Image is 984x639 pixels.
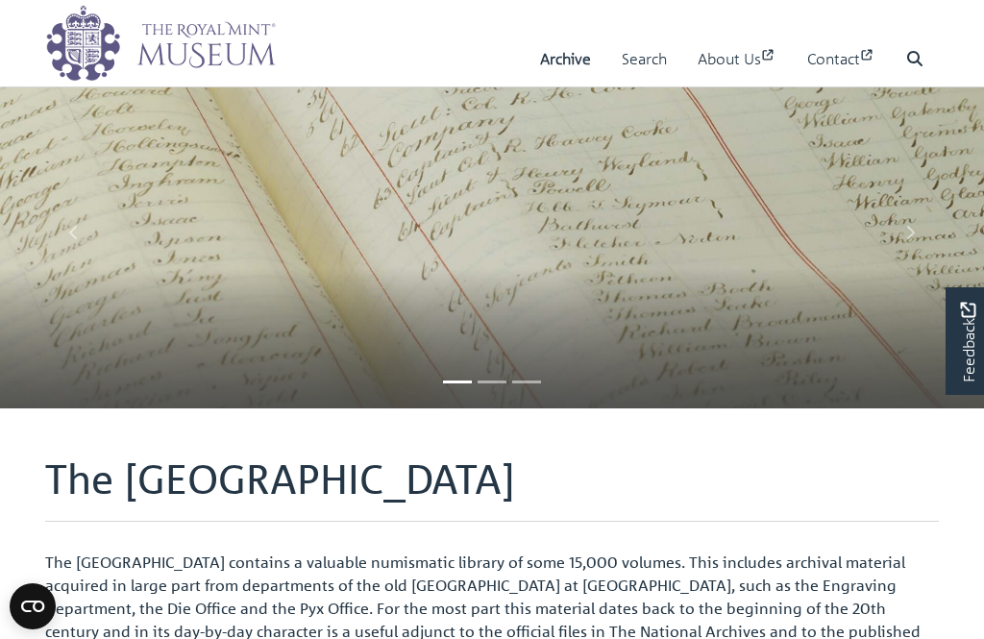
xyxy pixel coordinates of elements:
[622,32,667,86] a: Search
[807,32,875,86] a: Contact
[45,455,939,522] h1: The [GEOGRAPHIC_DATA]
[836,58,984,408] a: Move to next slideshow image
[698,32,776,86] a: About Us
[540,32,591,86] a: Archive
[45,5,276,82] img: logo_wide.png
[10,583,56,629] button: Open CMP widget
